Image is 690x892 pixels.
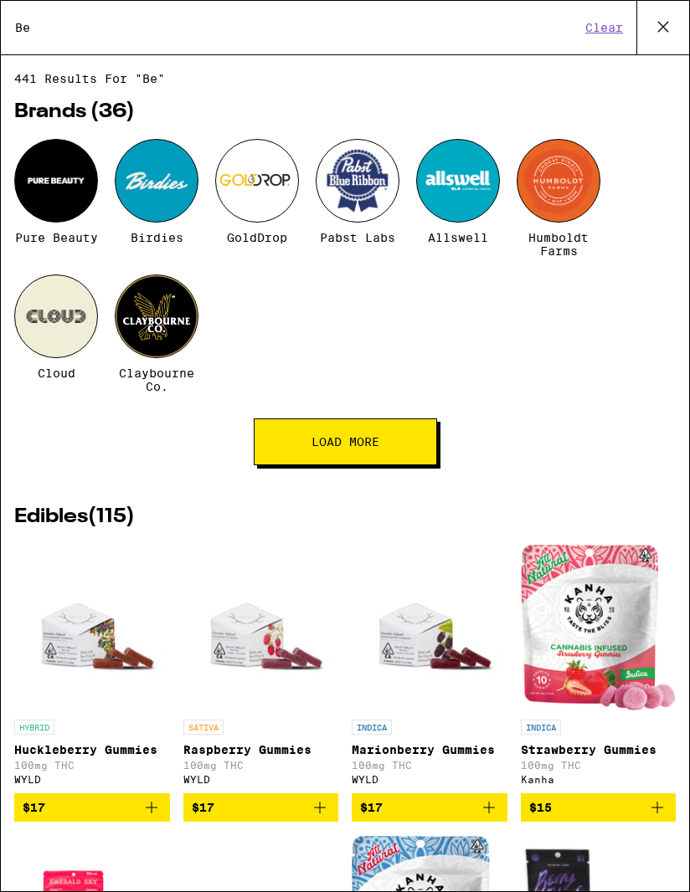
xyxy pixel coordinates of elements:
span: $15 [529,801,552,814]
button: Clear [580,20,628,35]
p: Marionberry Gummies [352,743,507,756]
img: WYLD - Marionberry Gummies [352,544,507,711]
span: $17 [23,801,45,814]
p: INDICA [352,720,392,735]
span: Claybourne Co. [115,367,198,393]
h2: Brands ( 36 ) [14,102,676,122]
a: Open page for Strawberry Gummies from Kanha [521,544,677,793]
p: Raspberry Gummies [183,743,339,756]
button: Add to bag [521,793,677,822]
button: Add to bag [352,793,507,822]
button: Load More [254,418,437,465]
div: WYLD [14,774,170,785]
p: 100mg THC [14,760,170,771]
p: Huckleberry Gummies [14,743,170,756]
span: $17 [192,801,214,814]
img: WYLD - Huckleberry Gummies [14,544,170,711]
p: INDICA [521,720,561,735]
span: GoldDrop [227,231,287,244]
span: Birdies [131,231,183,244]
button: Add to bag [183,793,339,822]
span: Humboldt Farms [517,231,600,258]
button: Add to bag [14,793,170,822]
h2: Edibles ( 115 ) [14,507,676,527]
p: 100mg THC [521,760,677,771]
p: 100mg THC [352,760,507,771]
img: Kanha - Strawberry Gummies [521,544,677,711]
span: Pabst Labs [320,231,395,244]
p: Strawberry Gummies [521,743,677,756]
p: HYBRID [14,720,54,735]
span: Hi. Need any help? [10,12,121,25]
a: Open page for Raspberry Gummies from WYLD [183,544,339,793]
div: Kanha [521,774,677,785]
span: Load More [312,436,379,448]
span: $17 [360,801,383,814]
span: Allswell [428,231,488,244]
p: SATIVA [183,720,224,735]
span: 441 results for "Be" [14,72,676,85]
div: WYLD [183,774,339,785]
div: WYLD [352,774,507,785]
img: WYLD - Raspberry Gummies [183,544,339,711]
a: Open page for Marionberry Gummies from WYLD [352,544,507,793]
span: Cloud [38,367,75,380]
span: Pure Beauty [15,231,98,244]
input: Search for products & categories [14,20,580,35]
a: Open page for Huckleberry Gummies from WYLD [14,544,170,793]
p: 100mg THC [183,760,339,771]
